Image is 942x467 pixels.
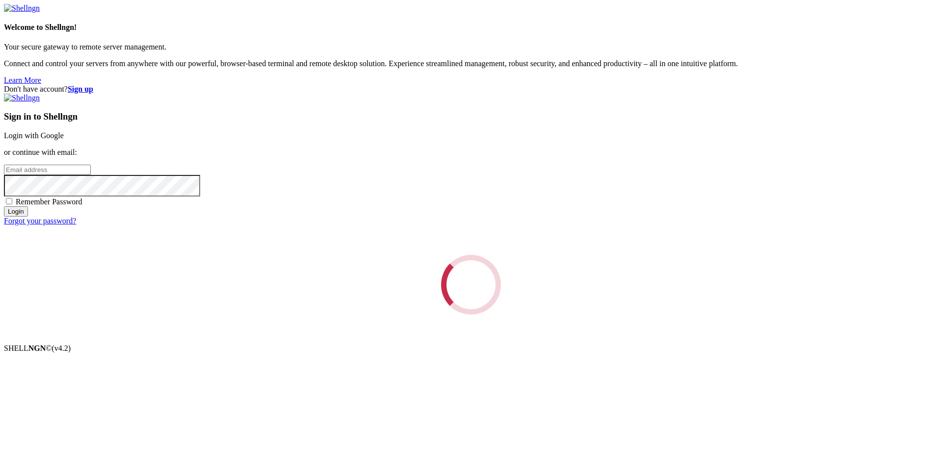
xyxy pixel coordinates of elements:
[4,206,28,217] input: Login
[4,76,41,84] a: Learn More
[4,131,64,140] a: Login with Google
[28,344,46,352] b: NGN
[6,198,12,204] input: Remember Password
[430,244,513,326] div: Loading...
[4,23,938,32] h4: Welcome to Shellngn!
[4,111,938,122] h3: Sign in to Shellngn
[52,344,71,352] span: 4.2.0
[68,85,93,93] a: Sign up
[4,59,938,68] p: Connect and control your servers from anywhere with our powerful, browser-based terminal and remo...
[4,344,71,352] span: SHELL ©
[4,217,76,225] a: Forgot your password?
[4,85,938,94] div: Don't have account?
[4,94,40,102] img: Shellngn
[16,197,82,206] span: Remember Password
[4,148,938,157] p: or continue with email:
[4,4,40,13] img: Shellngn
[4,43,938,51] p: Your secure gateway to remote server management.
[4,165,91,175] input: Email address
